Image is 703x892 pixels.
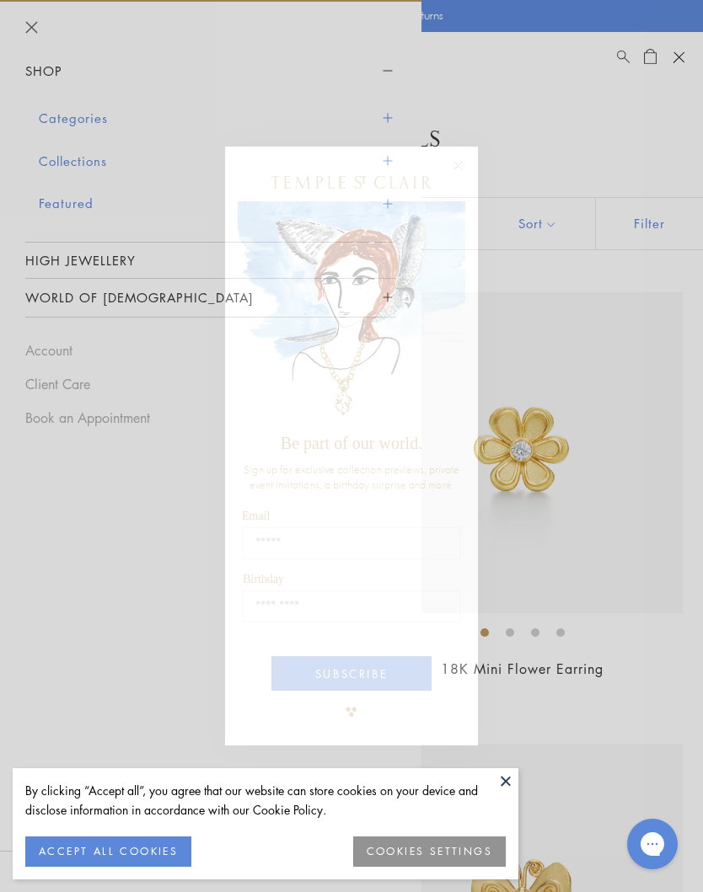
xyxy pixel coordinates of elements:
button: Close dialog [456,163,477,184]
button: SUBSCRIBE [271,656,432,691]
img: TSC [335,695,368,729]
button: ACCEPT ALL COOKIES [25,836,191,867]
button: COOKIES SETTINGS [353,836,506,867]
input: Email [243,527,460,559]
span: Birthday [243,573,284,585]
iframe: Gorgias live chat messenger [619,813,686,875]
img: Temple St. Clair [271,176,432,189]
span: Be part of our world. [281,434,422,452]
span: Sign up for exclusive collection previews, private event invitations, a birthday surprise and more. [244,462,459,492]
div: By clicking “Accept all”, you agree that our website can store cookies on your device and disclos... [25,781,506,820]
img: c4a9eb12-d91a-4d4a-8ee0-386386f4f338.jpeg [238,201,465,426]
span: Email [242,510,270,522]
